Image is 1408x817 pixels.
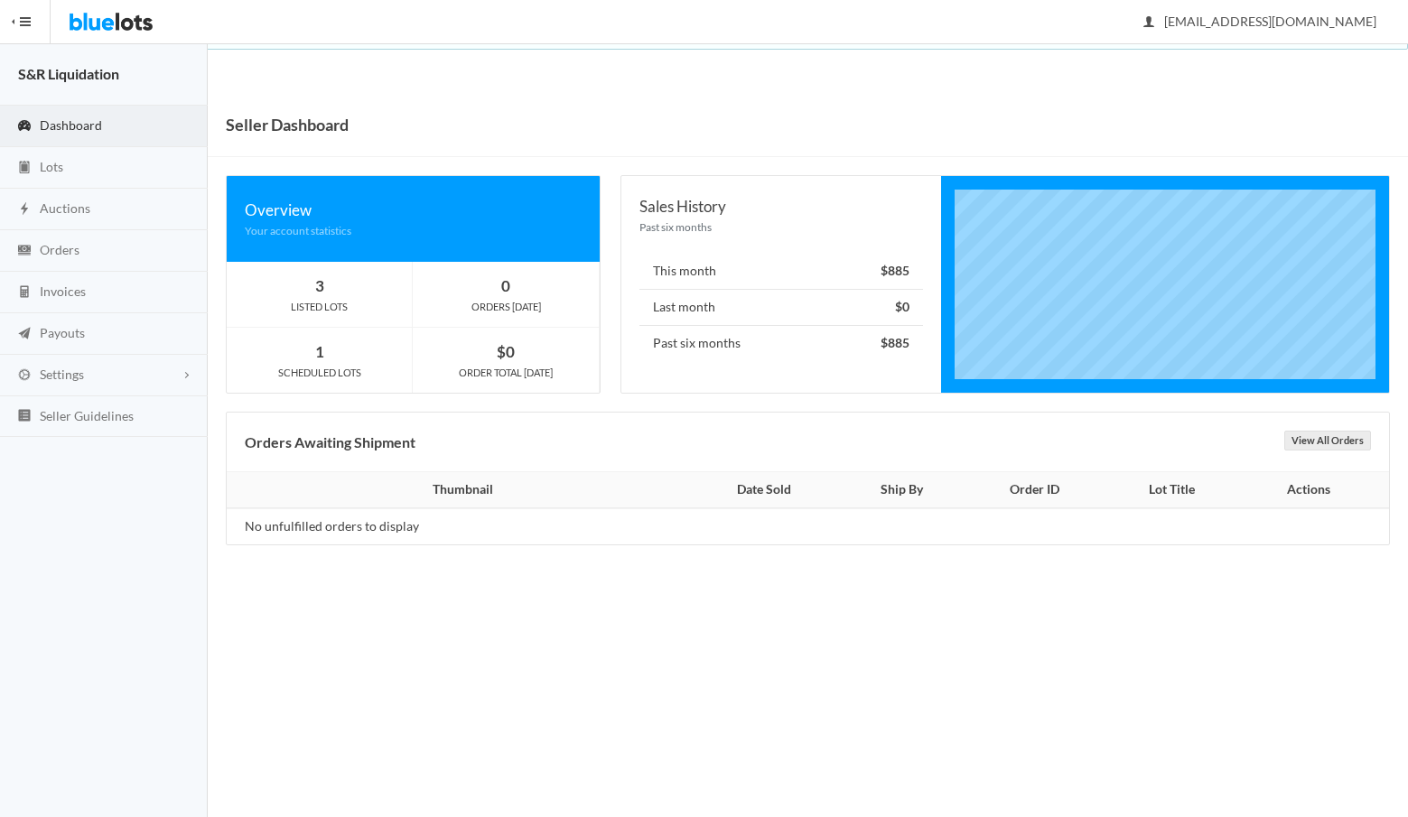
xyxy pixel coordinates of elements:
[689,472,840,508] th: Date Sold
[1140,14,1158,32] ion-icon: person
[15,284,33,302] ion-icon: calculator
[639,254,923,290] li: This month
[40,242,79,257] span: Orders
[227,365,412,381] div: SCHEDULED LOTS
[40,117,102,133] span: Dashboard
[15,201,33,218] ion-icon: flash
[245,433,415,450] b: Orders Awaiting Shipment
[881,335,909,350] strong: $885
[895,299,909,314] strong: $0
[227,299,412,315] div: LISTED LOTS
[1105,472,1238,508] th: Lot Title
[245,198,582,222] div: Overview
[840,472,965,508] th: Ship By
[1284,431,1371,450] a: View All Orders
[40,200,90,216] span: Auctions
[226,111,349,138] h1: Seller Dashboard
[501,276,510,295] strong: 0
[15,118,33,135] ion-icon: speedometer
[639,289,923,326] li: Last month
[881,263,909,278] strong: $885
[227,472,689,508] th: Thumbnail
[15,243,33,260] ion-icon: cash
[639,194,923,218] div: Sales History
[15,408,33,425] ion-icon: list box
[1144,14,1376,29] span: [EMAIL_ADDRESS][DOMAIN_NAME]
[315,342,324,361] strong: 1
[413,299,599,315] div: ORDERS [DATE]
[245,222,582,239] div: Your account statistics
[40,367,84,382] span: Settings
[15,326,33,343] ion-icon: paper plane
[1238,472,1389,508] th: Actions
[497,342,515,361] strong: $0
[227,508,689,544] td: No unfulfilled orders to display
[315,276,324,295] strong: 3
[18,65,119,82] strong: S&R Liquidation
[40,325,85,340] span: Payouts
[639,325,923,361] li: Past six months
[40,159,63,174] span: Lots
[413,365,599,381] div: ORDER TOTAL [DATE]
[15,367,33,385] ion-icon: cog
[40,283,86,299] span: Invoices
[965,472,1105,508] th: Order ID
[639,218,923,236] div: Past six months
[40,408,134,423] span: Seller Guidelines
[15,160,33,177] ion-icon: clipboard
